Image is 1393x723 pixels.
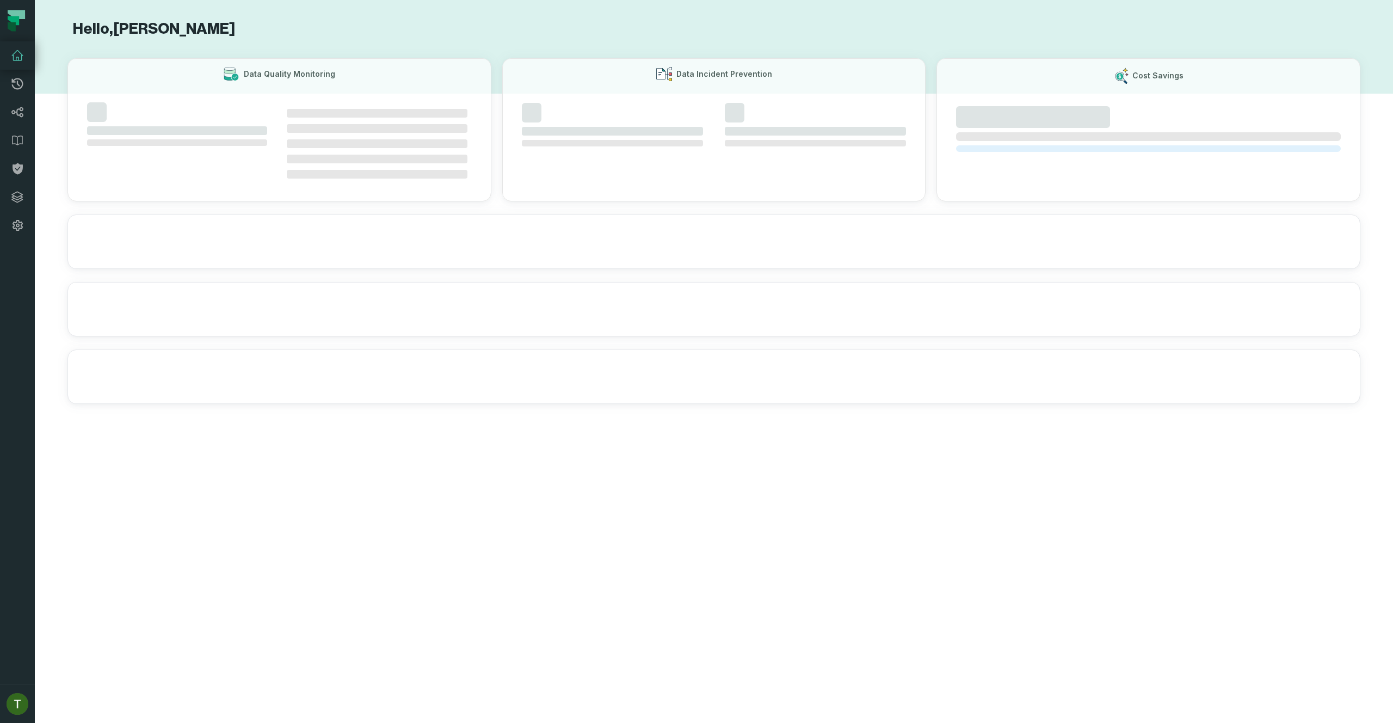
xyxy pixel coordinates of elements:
[67,58,491,201] button: Data Quality Monitoring
[936,58,1360,201] button: Cost Savings
[676,69,772,79] h3: Data Incident Prevention
[502,58,926,201] button: Data Incident Prevention
[244,69,335,79] h3: Data Quality Monitoring
[7,693,28,715] img: avatar of Tomer Galun
[67,20,1360,39] h1: Hello, [PERSON_NAME]
[1132,70,1184,81] h3: Cost Savings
